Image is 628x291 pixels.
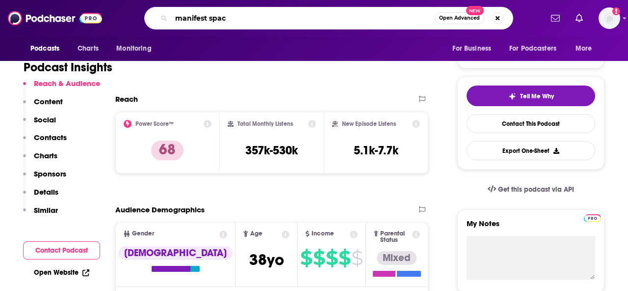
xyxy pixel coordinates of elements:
[599,7,620,29] img: User Profile
[520,92,554,100] span: Tell Me Why
[71,39,105,58] a: Charts
[547,10,564,27] a: Show notifications dropdown
[467,219,595,236] label: My Notes
[34,205,58,215] p: Similar
[245,143,298,158] h3: 357k-530k
[151,141,183,160] p: 68
[377,251,417,265] div: Mixed
[78,42,99,56] span: Charts
[439,16,480,21] span: Open Advanced
[342,120,396,127] h2: New Episode Listens
[380,231,410,243] span: Parental Status
[326,250,338,266] span: $
[30,42,59,56] span: Podcasts
[34,151,57,160] p: Charts
[300,250,312,266] span: $
[599,7,620,29] span: Logged in as andrewmorrissey
[508,92,516,100] img: tell me why sparkle
[612,7,620,15] svg: Add a profile image
[23,241,100,260] button: Contact Podcast
[599,7,620,29] button: Show profile menu
[34,187,58,197] p: Details
[445,39,503,58] button: open menu
[237,120,293,127] h2: Total Monthly Listens
[576,42,592,56] span: More
[498,185,574,194] span: Get this podcast via API
[135,120,174,127] h2: Power Score™
[23,169,66,187] button: Sponsors
[109,39,164,58] button: open menu
[23,115,56,133] button: Social
[171,10,435,26] input: Search podcasts, credits, & more...
[23,79,100,97] button: Reach & Audience
[467,141,595,160] button: Export One-Sheet
[584,214,601,222] img: Podchaser Pro
[23,97,63,115] button: Content
[24,39,72,58] button: open menu
[313,250,325,266] span: $
[34,169,66,178] p: Sponsors
[569,39,604,58] button: open menu
[250,231,262,237] span: Age
[8,9,102,28] img: Podchaser - Follow, Share and Rate Podcasts
[351,250,363,266] span: $
[23,187,58,205] button: Details
[480,177,582,202] a: Get this podcast via API
[452,42,491,56] span: For Business
[435,12,484,24] button: Open AdvancedNew
[467,86,595,106] button: tell me why sparkleTell Me Why
[467,114,595,133] a: Contact This Podcast
[23,133,67,151] button: Contacts
[116,42,151,56] span: Monitoring
[339,250,350,266] span: $
[584,213,601,222] a: Pro website
[354,143,398,158] h3: 5.1k-7.7k
[115,205,205,214] h2: Audience Demographics
[23,151,57,169] button: Charts
[34,115,56,124] p: Social
[34,79,100,88] p: Reach & Audience
[23,205,58,224] button: Similar
[144,7,513,29] div: Search podcasts, credits, & more...
[572,10,587,27] a: Show notifications dropdown
[34,97,63,106] p: Content
[509,42,556,56] span: For Podcasters
[249,250,284,269] span: 38 yo
[115,94,138,104] h2: Reach
[312,231,334,237] span: Income
[118,246,233,260] div: [DEMOGRAPHIC_DATA]
[34,133,67,142] p: Contacts
[132,231,154,237] span: Gender
[466,6,484,15] span: New
[24,60,112,75] h1: Podcast Insights
[503,39,571,58] button: open menu
[34,268,89,277] a: Open Website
